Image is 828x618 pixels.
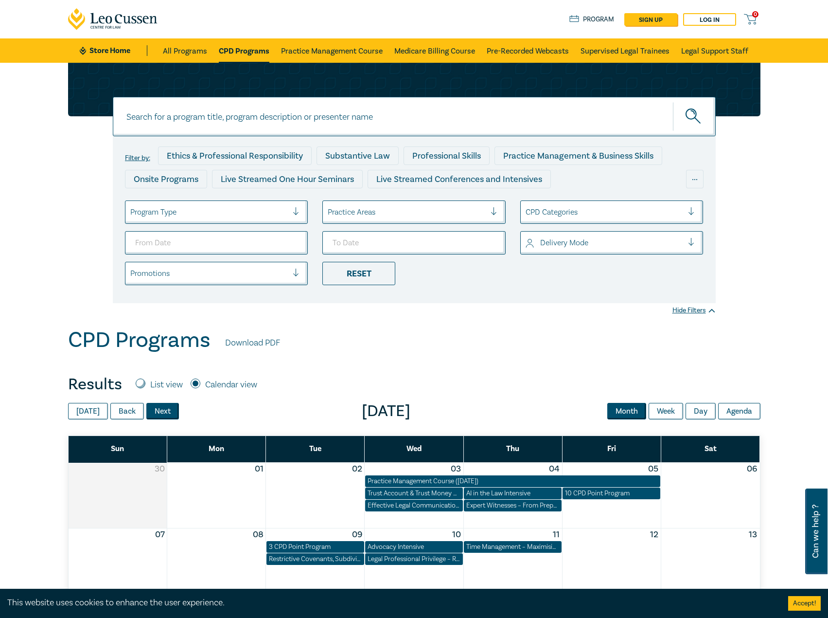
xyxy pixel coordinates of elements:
div: Pre-Recorded Webcasts [284,193,396,212]
button: [DATE] [68,403,108,419]
button: 02 [352,463,362,475]
a: Medicare Billing Course [394,38,475,63]
button: Accept cookies [788,596,821,611]
button: 30 [155,463,165,475]
div: Hide Filters [672,306,716,315]
span: Can we help ? [811,494,820,568]
div: Effective Legal Communications: Mastering Letters of Advice and Letters of Demand [368,501,460,510]
a: Legal Support Staff [681,38,748,63]
input: select [526,237,528,248]
span: Thu [506,444,519,454]
a: Store Home [80,45,147,56]
div: Onsite Programs [125,170,207,188]
div: 3 CPD Point Program [269,542,362,552]
div: ... [686,170,704,188]
div: Professional Skills [404,146,490,165]
label: Filter by: [125,154,150,162]
input: To Date [322,231,506,254]
label: Calendar view [205,379,257,391]
div: Advocacy Intensive [368,542,460,552]
button: 07 [155,528,165,541]
div: Live Streamed One Hour Seminars [212,170,363,188]
a: Download PDF [225,337,280,349]
input: From Date [125,231,308,254]
button: 11 [553,528,560,541]
h1: CPD Programs [68,327,211,353]
div: Live Streamed Practical Workshops [125,193,279,212]
button: 10 [452,528,461,541]
a: Pre-Recorded Webcasts [487,38,569,63]
div: 10 CPD Point Packages [401,193,507,212]
button: Agenda [718,403,760,419]
div: National Programs [512,193,601,212]
div: Restrictive Covenants, Subdivisions, & Cultural Heritage Management Plans Intensive [269,554,362,564]
button: 04 [549,463,560,475]
span: Sat [705,444,717,454]
div: Practice Management Course (December 2025) [368,476,658,486]
button: 06 [747,463,757,475]
span: Tue [309,444,321,454]
div: Live Streamed Conferences and Intensives [368,170,551,188]
input: select [130,268,132,279]
a: Practice Management Course [281,38,383,63]
a: Log in [683,13,736,26]
div: Substantive Law [317,146,399,165]
span: Mon [209,444,224,454]
span: [DATE] [179,401,594,421]
div: Legal Professional Privilege – Risks, Waiver & Consequences [368,554,460,564]
a: CPD Programs [219,38,269,63]
div: This website uses cookies to enhance the user experience. [7,597,774,609]
button: Week [649,403,683,419]
button: 08 [253,528,264,541]
button: 09 [352,528,362,541]
span: Fri [607,444,616,454]
label: List view [150,379,183,391]
button: Month [607,403,646,419]
span: Sun [111,444,124,454]
h4: Results [68,375,122,394]
button: 13 [749,528,757,541]
button: 12 [650,528,658,541]
input: select [130,207,132,218]
a: sign up [624,13,677,26]
input: select [526,207,528,218]
button: Back [110,403,144,419]
input: Search for a program title, program description or presenter name [113,97,716,136]
input: select [328,207,330,218]
button: Day [686,403,716,419]
div: Time Management – Maximising Productivity in Your Workday [466,542,559,552]
button: 05 [648,463,658,475]
div: Trust Account & Trust Money Compliance Intensive [368,489,460,498]
div: Practice Management & Business Skills [494,146,662,165]
button: 01 [255,463,264,475]
span: Wed [406,444,422,454]
button: 03 [451,463,461,475]
span: 0 [752,11,758,18]
a: Supervised Legal Trainees [581,38,669,63]
div: Ethics & Professional Responsibility [158,146,312,165]
div: Expert Witnesses – From Preparation to Examination [466,501,559,510]
div: Reset [322,262,395,285]
button: Next [146,403,179,419]
div: AI in the Law Intensive [466,489,559,498]
a: Program [569,14,615,25]
div: 10 CPD Point Program [565,489,658,498]
a: All Programs [163,38,207,63]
